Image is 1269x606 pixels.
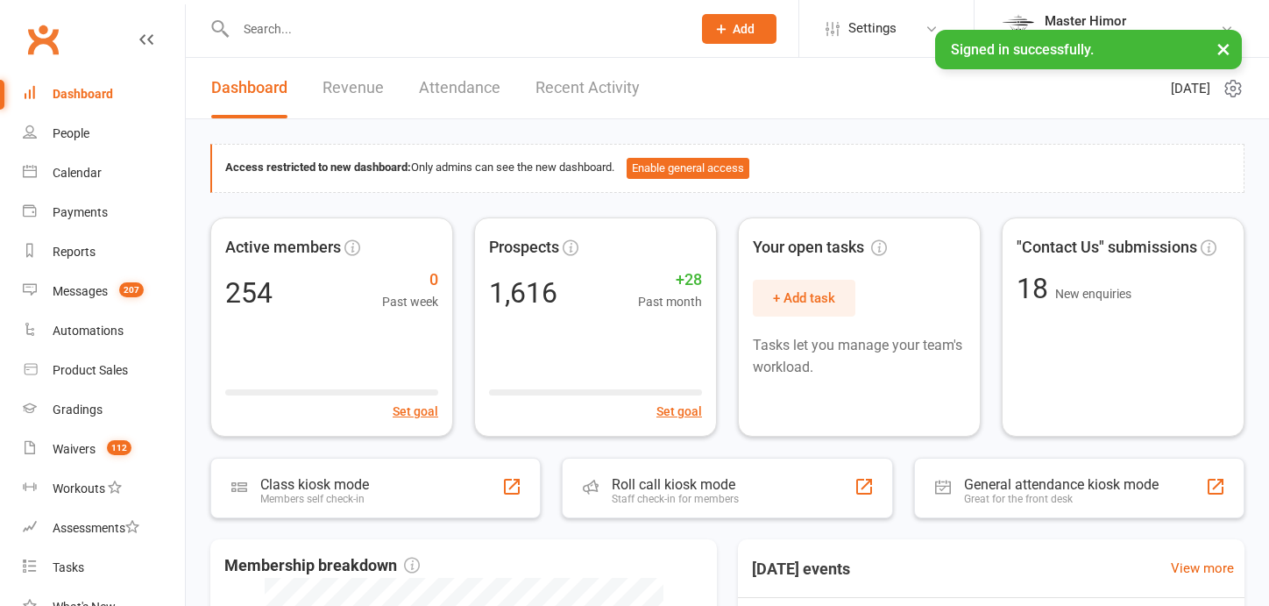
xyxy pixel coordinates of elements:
button: Enable general access [627,158,749,179]
a: Waivers 112 [23,430,185,469]
span: Signed in successfully. [951,41,1094,58]
button: Set goal [656,402,702,421]
a: Recent Activity [535,58,640,118]
div: General attendance kiosk mode [964,476,1159,493]
a: Attendance [419,58,500,118]
a: Tasks [23,548,185,588]
div: 254 [225,279,273,307]
button: × [1208,30,1239,68]
div: Product Sales [53,363,128,377]
a: Reports [23,232,185,272]
div: Calendar [53,166,102,180]
span: New enquiries [1055,287,1131,301]
div: Only admins can see the new dashboard. [225,158,1230,179]
div: Staff check-in for members [612,493,739,505]
span: [DATE] [1171,78,1210,99]
a: View more [1171,558,1234,579]
div: Automations [53,324,124,338]
div: Workouts [53,481,105,495]
span: Add [733,22,755,36]
span: Membership breakdown [224,553,420,579]
span: Your open tasks [753,235,887,260]
span: Past week [382,292,438,311]
span: 18 [1017,272,1055,305]
div: Tasks [53,560,84,574]
a: Payments [23,193,185,232]
a: Workouts [23,469,185,509]
div: Waivers [53,442,96,456]
a: People [23,114,185,153]
span: Settings [848,9,897,48]
a: Calendar [23,153,185,193]
div: 1,616 [489,279,557,307]
input: Search... [230,17,679,41]
a: Revenue [323,58,384,118]
div: Dashboard [53,87,113,101]
div: Payments [53,205,108,219]
span: 207 [119,282,144,297]
span: 0 [382,267,438,293]
span: "Contact Us" submissions [1017,235,1197,260]
div: People [53,126,89,140]
div: Great for the front desk [964,493,1159,505]
div: Class kiosk mode [260,476,369,493]
div: Assessments [53,521,139,535]
div: Messages [53,284,108,298]
button: Add [702,14,776,44]
div: Gradings [53,403,103,417]
h3: [DATE] events [738,553,864,585]
a: Dashboard [23,75,185,114]
span: Past month [638,292,702,311]
a: Assessments [23,509,185,548]
div: Master Himor [1045,13,1220,29]
div: Members self check-in [260,493,369,505]
div: Reports [53,245,96,259]
a: Clubworx [21,18,65,61]
span: Prospects [489,235,559,260]
a: Dashboard [211,58,287,118]
a: Gradings [23,390,185,430]
div: Counterforce Taekwondo Burien [1045,29,1220,45]
button: Set goal [393,402,438,421]
span: +28 [638,267,702,293]
img: thumb_image1572984788.png [1001,11,1036,46]
div: Roll call kiosk mode [612,476,739,493]
span: Active members [225,235,341,260]
a: Automations [23,311,185,351]
p: Tasks let you manage your team's workload. [753,334,966,379]
span: 112 [107,440,131,455]
a: Messages 207 [23,272,185,311]
button: + Add task [753,280,855,317]
a: Product Sales [23,351,185,390]
strong: Access restricted to new dashboard: [225,160,411,174]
